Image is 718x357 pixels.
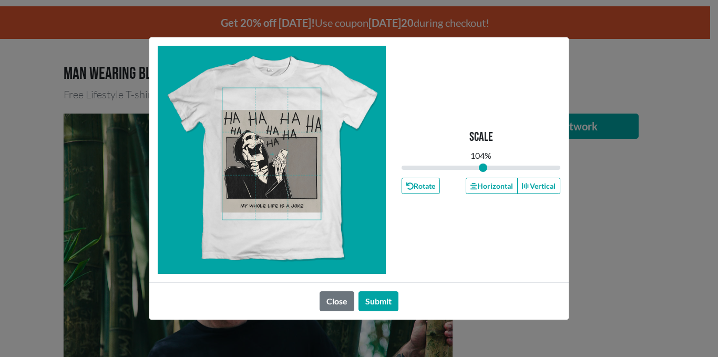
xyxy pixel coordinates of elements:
[358,291,398,311] button: Submit
[320,291,354,311] button: Close
[469,130,493,145] p: Scale
[402,178,440,194] button: Rotate
[470,149,491,162] div: 104 %
[466,178,517,194] button: Horizontal
[517,178,560,194] button: Vertical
